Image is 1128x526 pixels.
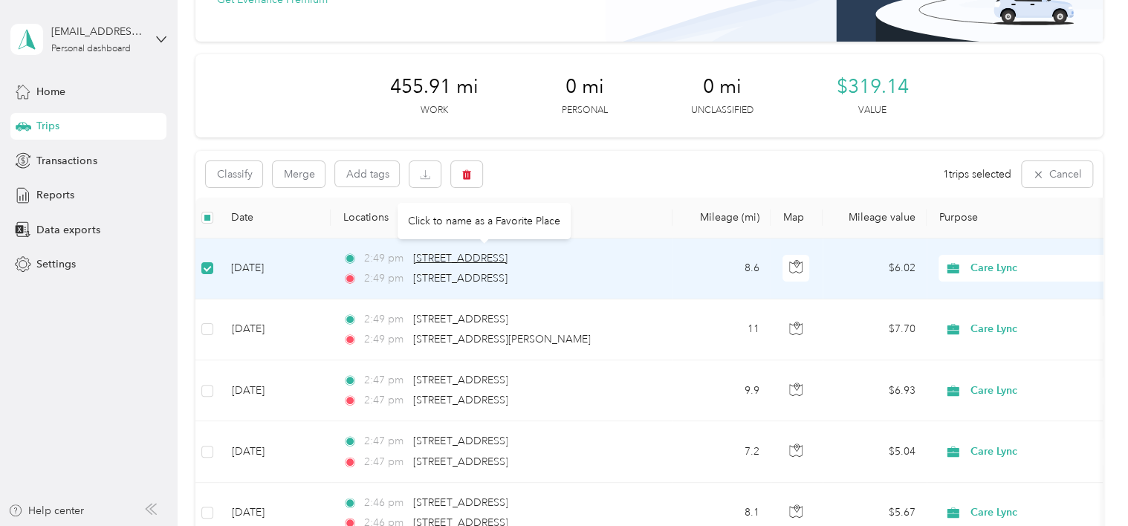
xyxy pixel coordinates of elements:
[364,372,406,389] span: 2:47 pm
[970,383,1106,399] span: Care Lync
[672,198,771,238] th: Mileage (mi)
[823,421,927,482] td: $5.04
[36,222,100,238] span: Data exports
[36,153,97,169] span: Transactions
[823,299,927,360] td: $7.70
[219,360,331,421] td: [DATE]
[413,333,590,345] span: [STREET_ADDRESS][PERSON_NAME]
[702,75,741,99] span: 0 mi
[561,104,607,117] p: Personal
[335,161,399,186] button: Add tags
[420,104,447,117] p: Work
[771,198,823,238] th: Map
[413,435,508,447] span: [STREET_ADDRESS]
[219,238,331,299] td: [DATE]
[364,250,406,267] span: 2:49 pm
[364,454,406,470] span: 2:47 pm
[970,504,1106,521] span: Care Lync
[413,394,508,406] span: [STREET_ADDRESS]
[413,313,508,325] span: [STREET_ADDRESS]
[1045,443,1128,526] iframe: Everlance-gr Chat Button Frame
[219,198,331,238] th: Date
[8,503,84,519] button: Help center
[364,331,406,348] span: 2:49 pm
[331,198,672,238] th: Locations
[823,198,927,238] th: Mileage value
[413,272,508,285] span: [STREET_ADDRESS]
[36,118,59,134] span: Trips
[364,392,406,409] span: 2:47 pm
[36,84,65,100] span: Home
[690,104,753,117] p: Unclassified
[364,311,406,328] span: 2:49 pm
[413,455,508,468] span: [STREET_ADDRESS]
[823,238,927,299] td: $6.02
[273,161,325,187] button: Merge
[672,238,771,299] td: 8.6
[364,270,406,287] span: 2:49 pm
[943,166,1011,182] span: 1 trips selected
[1022,161,1092,187] button: Cancel
[970,444,1106,460] span: Care Lync
[219,421,331,482] td: [DATE]
[398,203,571,239] div: Click to name as a Favorite Place
[206,161,262,187] button: Classify
[389,75,478,99] span: 455.91 mi
[413,496,508,509] span: [STREET_ADDRESS]
[823,360,927,421] td: $6.93
[413,252,508,264] span: [STREET_ADDRESS]
[672,360,771,421] td: 9.9
[219,299,331,360] td: [DATE]
[970,260,1106,276] span: Care Lync
[413,374,508,386] span: [STREET_ADDRESS]
[364,433,406,449] span: 2:47 pm
[36,256,76,272] span: Settings
[36,187,74,203] span: Reports
[565,75,603,99] span: 0 mi
[51,45,131,53] div: Personal dashboard
[51,24,144,39] div: [EMAIL_ADDRESS][DOMAIN_NAME]
[836,75,908,99] span: $319.14
[672,421,771,482] td: 7.2
[858,104,886,117] p: Value
[364,495,406,511] span: 2:46 pm
[970,321,1106,337] span: Care Lync
[672,299,771,360] td: 11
